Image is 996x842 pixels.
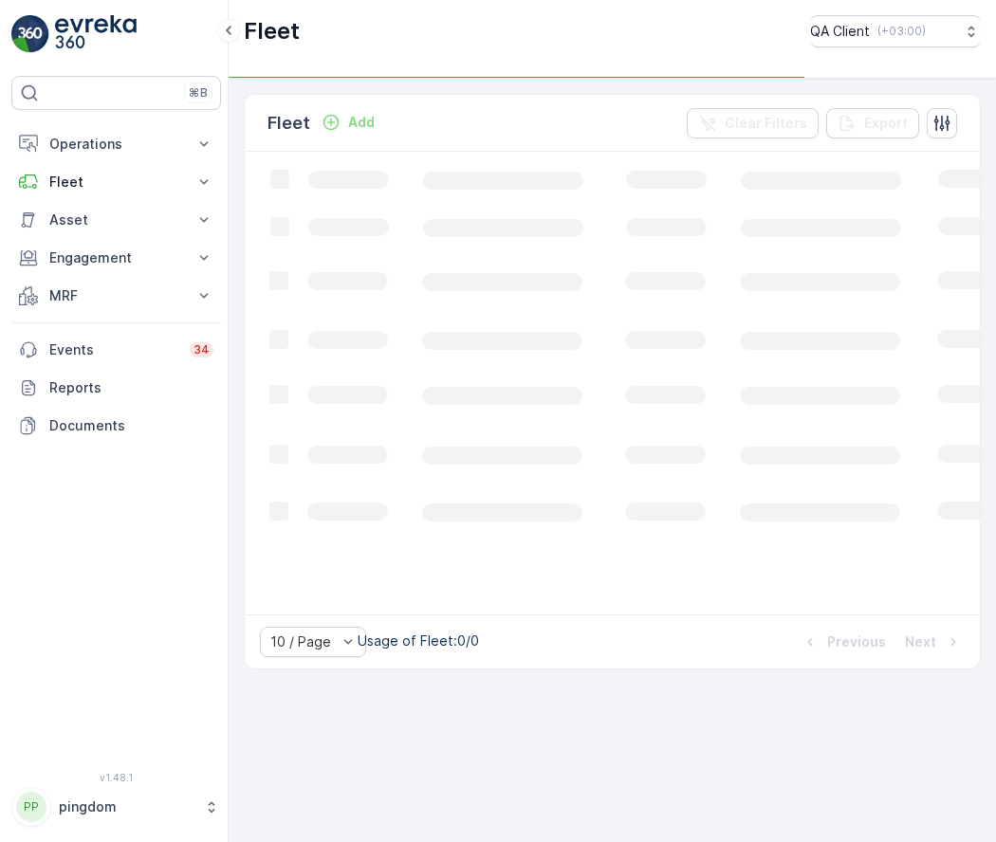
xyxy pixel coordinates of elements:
[49,135,183,154] p: Operations
[11,331,221,369] a: Events34
[687,108,819,138] button: Clear Filters
[11,163,221,201] button: Fleet
[49,248,183,267] p: Engagement
[49,378,213,397] p: Reports
[314,111,382,134] button: Add
[11,239,221,277] button: Engagement
[877,24,926,39] p: ( +03:00 )
[905,632,936,651] p: Next
[799,631,888,653] button: Previous
[49,416,213,435] p: Documents
[810,22,870,41] p: QA Client
[55,15,137,53] img: logo_light-DOdMpM7g.png
[49,340,178,359] p: Events
[11,369,221,407] a: Reports
[49,210,183,229] p: Asset
[864,114,908,133] p: Export
[11,787,221,827] button: PPpingdom
[244,16,300,46] p: Fleet
[189,85,208,101] p: ⌘B
[11,125,221,163] button: Operations
[725,114,807,133] p: Clear Filters
[810,15,981,47] button: QA Client(+03:00)
[59,797,194,816] p: pingdom
[358,631,479,650] p: Usage of Fleet : 0/0
[267,110,310,137] p: Fleet
[194,342,210,357] p: 34
[16,792,46,822] div: PP
[11,407,221,445] a: Documents
[49,173,183,192] p: Fleet
[11,277,221,315] button: MRF
[11,772,221,783] span: v 1.48.1
[903,631,965,653] button: Next
[827,632,886,651] p: Previous
[11,201,221,239] button: Asset
[348,113,375,132] p: Add
[11,15,49,53] img: logo
[49,286,183,305] p: MRF
[826,108,919,138] button: Export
